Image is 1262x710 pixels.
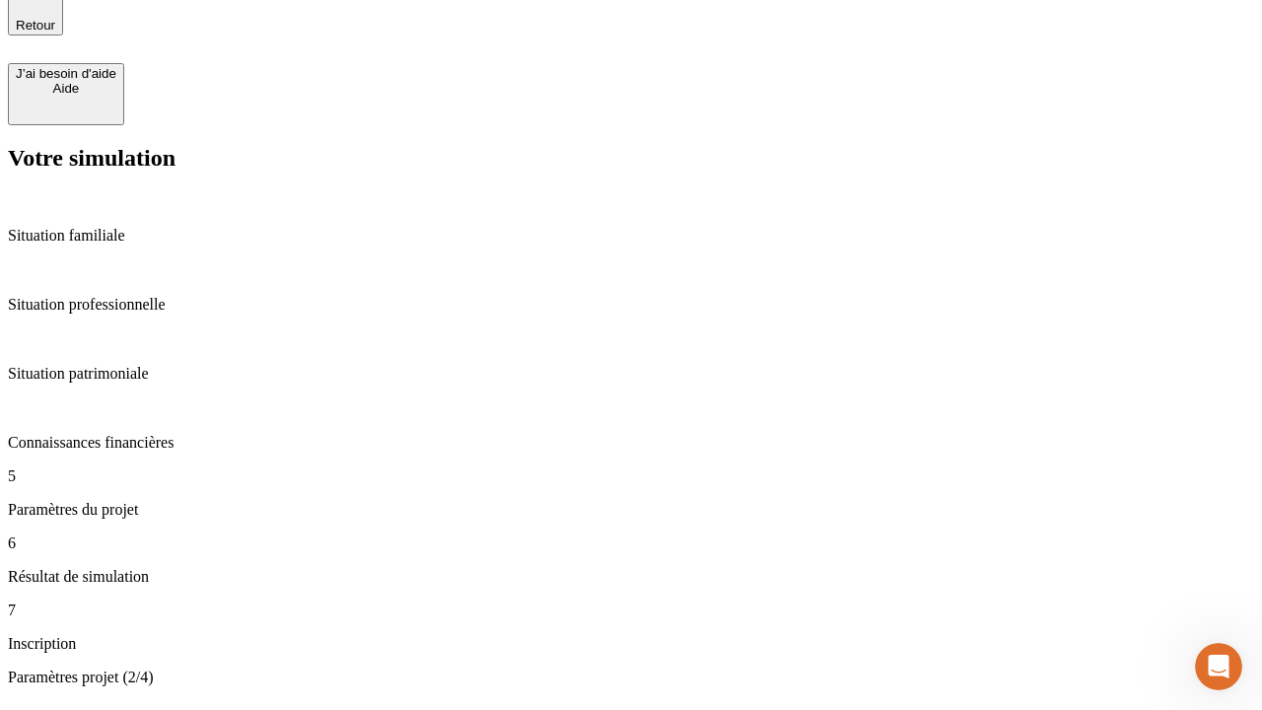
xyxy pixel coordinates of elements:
[8,145,1254,172] h2: Votre simulation
[8,63,124,125] button: J’ai besoin d'aideAide
[16,66,116,81] div: J’ai besoin d'aide
[8,635,1254,653] p: Inscription
[8,669,1254,686] p: Paramètres projet (2/4)
[8,467,1254,485] p: 5
[8,365,1254,383] p: Situation patrimoniale
[16,81,116,96] div: Aide
[8,534,1254,552] p: 6
[16,18,55,33] span: Retour
[8,227,1254,245] p: Situation familiale
[8,434,1254,452] p: Connaissances financières
[8,501,1254,519] p: Paramètres du projet
[8,602,1254,619] p: 7
[1195,643,1242,690] iframe: Intercom live chat
[8,568,1254,586] p: Résultat de simulation
[8,296,1254,314] p: Situation professionnelle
